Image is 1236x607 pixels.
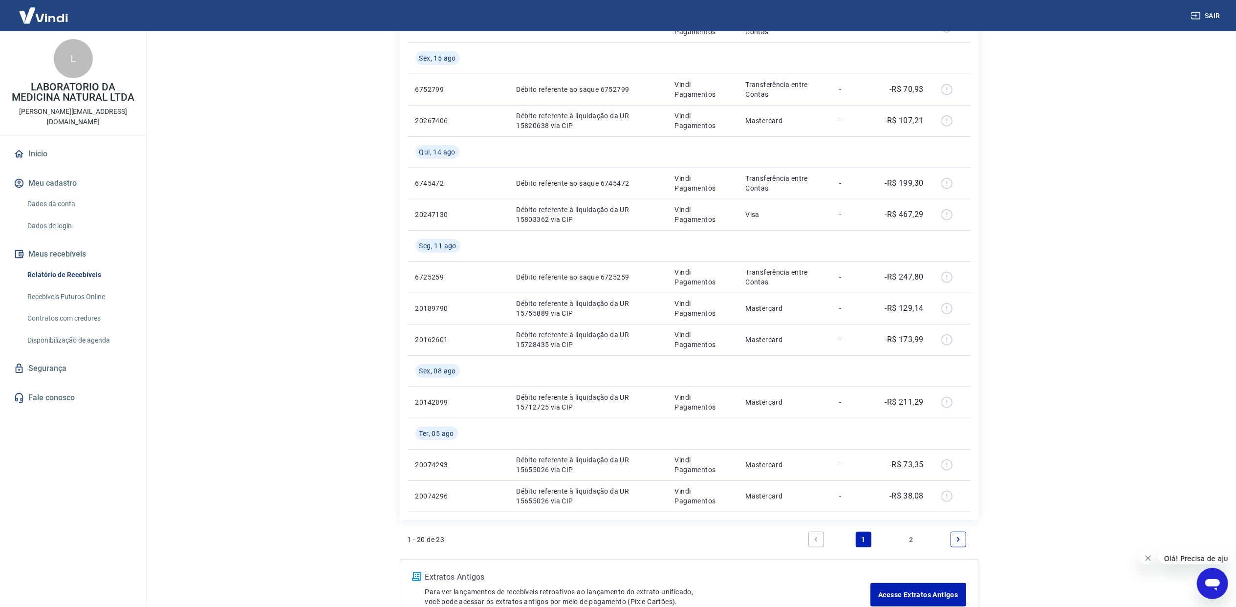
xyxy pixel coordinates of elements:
[419,241,456,251] span: Seg, 11 ago
[23,216,134,236] a: Dados de login
[675,111,730,130] p: Vindi Pagamentos
[425,587,871,607] p: Para ver lançamentos de recebíveis retroativos ao lançamento do extrato unificado, você pode aces...
[12,358,134,379] a: Segurança
[415,178,462,188] p: 6745472
[885,303,924,314] p: -R$ 129,14
[885,177,924,189] p: -R$ 199,30
[1138,548,1154,564] iframe: Fechar mensagem
[885,115,924,127] p: -R$ 107,21
[870,583,966,607] a: Acesse Extratos Antigos
[23,287,134,307] a: Recebíveis Futuros Online
[12,0,75,30] img: Vindi
[745,303,824,313] p: Mastercard
[415,491,462,501] p: 20074296
[675,392,730,412] p: Vindi Pagamentos
[675,205,730,224] p: Vindi Pagamentos
[408,535,445,544] p: 1 - 20 de 23
[415,397,462,407] p: 20142899
[675,267,730,287] p: Vindi Pagamentos
[839,303,868,313] p: -
[23,330,134,350] a: Disponibilização de agenda
[12,143,134,165] a: Início
[12,243,134,265] button: Meus recebíveis
[516,85,659,94] p: Débito referente ao saque 6752799
[839,116,868,126] p: -
[951,532,966,547] a: Next page
[8,82,138,103] p: LABORATORIO DA MEDICINA NATURAL LTDA
[839,460,868,470] p: -
[839,491,868,501] p: -
[12,387,134,409] a: Fale conosco
[675,173,730,193] p: Vindi Pagamentos
[516,392,659,412] p: Débito referente à liquidação da UR 15712725 via CIP
[415,303,462,313] p: 20189790
[903,532,919,547] a: Page 2
[839,85,868,94] p: -
[885,334,924,346] p: -R$ 173,99
[675,486,730,506] p: Vindi Pagamentos
[1197,568,1228,599] iframe: Botão para abrir a janela de mensagens
[516,205,659,224] p: Débito referente à liquidação da UR 15803362 via CIP
[885,396,924,408] p: -R$ 211,29
[839,178,868,188] p: -
[1189,7,1224,25] button: Sair
[12,173,134,194] button: Meu cadastro
[889,459,924,471] p: -R$ 73,35
[675,330,730,349] p: Vindi Pagamentos
[6,7,82,15] span: Olá! Precisa de ajuda?
[419,53,456,63] span: Sex, 15 ago
[745,80,824,99] p: Transferência entre Contas
[516,178,659,188] p: Débito referente ao saque 6745472
[885,271,924,283] p: -R$ 247,80
[516,272,659,282] p: Débito referente ao saque 6725259
[516,455,659,475] p: Débito referente à liquidação da UR 15655026 via CIP
[8,107,138,127] p: [PERSON_NAME][EMAIL_ADDRESS][DOMAIN_NAME]
[23,194,134,214] a: Dados da conta
[856,532,871,547] a: Page 1 is your current page
[745,267,824,287] p: Transferência entre Contas
[808,532,824,547] a: Previous page
[516,111,659,130] p: Débito referente à liquidação da UR 15820638 via CIP
[415,210,462,219] p: 20247130
[839,335,868,345] p: -
[745,460,824,470] p: Mastercard
[415,272,462,282] p: 6725259
[1158,548,1229,564] iframe: Mensagem da empresa
[516,330,659,349] p: Débito referente à liquidação da UR 15728435 via CIP
[415,335,462,345] p: 20162601
[419,429,454,438] span: Ter, 05 ago
[419,366,456,376] span: Sex, 08 ago
[415,460,462,470] p: 20074293
[415,116,462,126] p: 20267406
[745,210,824,219] p: Visa
[745,397,824,407] p: Mastercard
[839,397,868,407] p: -
[745,335,824,345] p: Mastercard
[412,572,421,581] img: ícone
[745,116,824,126] p: Mastercard
[885,209,924,220] p: -R$ 467,29
[516,299,659,318] p: Débito referente à liquidação da UR 15755889 via CIP
[839,272,868,282] p: -
[419,147,455,157] span: Qui, 14 ago
[54,39,93,78] div: L
[675,299,730,318] p: Vindi Pagamentos
[425,571,871,583] p: Extratos Antigos
[889,490,924,502] p: -R$ 38,08
[745,491,824,501] p: Mastercard
[23,308,134,328] a: Contratos com credores
[745,173,824,193] p: Transferência entre Contas
[839,210,868,219] p: -
[675,455,730,475] p: Vindi Pagamentos
[415,85,462,94] p: 6752799
[516,486,659,506] p: Débito referente à liquidação da UR 15655026 via CIP
[889,84,924,95] p: -R$ 70,93
[675,80,730,99] p: Vindi Pagamentos
[804,528,971,551] ul: Pagination
[23,265,134,285] a: Relatório de Recebíveis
